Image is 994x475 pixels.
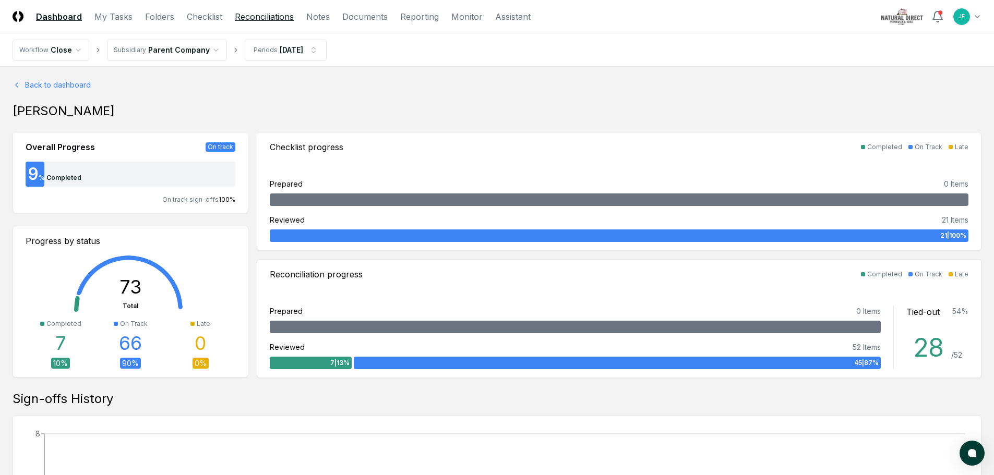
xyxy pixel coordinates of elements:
[187,10,222,23] a: Checklist
[114,45,146,55] div: Subsidiary
[915,142,942,152] div: On Track
[342,10,388,23] a: Documents
[280,44,303,55] div: [DATE]
[495,10,531,23] a: Assistant
[19,45,49,55] div: Workflow
[55,333,66,354] div: 7
[13,391,981,407] div: Sign-offs History
[881,8,923,25] img: Natural Direct logo
[162,196,219,203] span: On track sign-offs
[915,270,942,279] div: On Track
[940,231,966,240] span: 21 | 100 %
[94,10,133,23] a: My Tasks
[944,178,968,189] div: 0 Items
[26,235,235,247] div: Progress by status
[35,429,40,438] tspan: 8
[330,358,350,368] span: 7 | 13 %
[235,10,294,23] a: Reconciliations
[955,270,968,279] div: Late
[854,358,879,368] span: 45 | 87 %
[270,214,305,225] div: Reviewed
[400,10,439,23] a: Reporting
[39,173,81,182] div: % Completed
[270,342,305,352] div: Reviewed
[853,342,881,352] div: 52 Items
[195,333,206,354] div: 0
[867,270,902,279] div: Completed
[145,10,174,23] a: Folders
[197,319,210,328] div: Late
[206,142,235,152] div: On track
[952,306,968,318] div: 54 %
[219,196,235,203] span: 100 %
[257,259,981,378] a: Reconciliation progressCompletedOn TrackLatePrepared0 ItemsReviewed52 Items7|13%45|87%Tied-out54%...
[26,141,95,153] div: Overall Progress
[36,10,82,23] a: Dashboard
[913,335,951,360] div: 28
[306,10,330,23] a: Notes
[13,40,327,60] nav: breadcrumb
[257,132,981,251] a: Checklist progressCompletedOn TrackLatePrepared0 ItemsReviewed21 Items21|100%
[13,103,981,119] div: [PERSON_NAME]
[245,40,327,60] button: Periods[DATE]
[952,7,971,26] button: JE
[270,178,303,189] div: Prepared
[13,11,23,22] img: Logo
[270,306,303,316] div: Prepared
[960,441,985,466] button: atlas-launcher
[26,166,39,182] div: 9
[270,268,363,281] div: Reconciliation progress
[942,214,968,225] div: 21 Items
[955,142,968,152] div: Late
[270,141,343,153] div: Checklist progress
[951,349,962,360] div: / 52
[867,142,902,152] div: Completed
[856,306,881,316] div: 0 Items
[46,319,81,328] div: Completed
[451,10,483,23] a: Monitor
[906,306,940,318] div: Tied-out
[193,358,209,369] div: 0 %
[254,45,278,55] div: Periods
[51,358,70,369] div: 10 %
[959,13,965,20] span: JE
[13,79,981,90] a: Back to dashboard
